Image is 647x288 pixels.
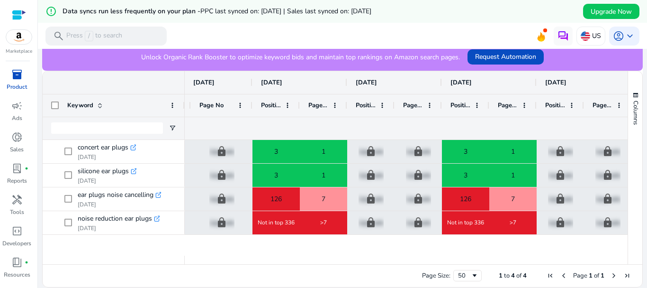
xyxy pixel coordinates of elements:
p: Upgrade [548,166,573,185]
p: Upgrade [548,189,573,209]
span: book_4 [11,257,23,268]
p: Upgrade [406,189,431,209]
span: 4 [511,271,515,280]
p: Upgrade [359,213,384,232]
span: Position [261,101,281,110]
p: Upgrade [209,213,234,232]
p: Marketplace [6,48,32,55]
span: / [85,31,93,41]
span: 1 [322,142,325,161]
p: Upgrade [548,142,573,161]
span: >7 [320,219,327,226]
div: 50 [458,271,471,280]
span: Keyword [67,101,93,110]
span: Not in top 336 [258,219,295,226]
mat-icon: error_outline [45,6,57,17]
p: Upgrade [406,213,431,232]
span: [DATE] [545,78,566,87]
span: Request Automation [475,52,536,62]
p: Ads [12,114,22,122]
h5: Data syncs run less frequently on your plan - [63,8,371,16]
span: search [53,30,64,42]
span: lab_profile [11,163,23,174]
span: 3 [464,142,467,161]
p: US [592,28,601,44]
p: Upgrade [548,213,573,232]
p: Reports [7,177,27,185]
span: keyboard_arrow_down [624,30,636,42]
span: 1 [499,271,503,280]
span: Columns [631,101,640,125]
span: campaign [11,100,23,111]
span: code_blocks [11,225,23,237]
div: First Page [547,272,554,279]
span: 3 [274,142,278,161]
div: Page Size [453,270,482,281]
p: Upgrade [406,142,431,161]
span: inventory_2 [11,69,23,80]
span: [DATE] [356,78,377,87]
p: Product [7,83,27,91]
p: Upgrade [595,213,620,232]
p: Upgrade [359,142,384,161]
span: 4 [523,271,527,280]
span: 7 [511,189,515,209]
span: 7 [322,189,325,209]
span: silicone ear plugs [78,165,129,178]
span: Page No [199,101,224,110]
p: Resources [4,270,30,279]
span: >7 [510,219,516,226]
p: [DATE] [78,153,136,161]
span: ear plugs noise cancelling [78,188,153,202]
p: Upgrade [595,166,620,185]
p: [DATE] [78,201,161,208]
span: Page No [308,101,328,110]
span: Page No [498,101,518,110]
input: Keyword Filter Input [51,122,163,134]
div: Page Size: [422,271,450,280]
span: handyman [11,194,23,205]
p: Upgrade [595,142,620,161]
span: Upgrade Now [591,7,632,17]
p: Sales [10,145,24,154]
span: noise reduction ear plugs [78,212,152,225]
p: Upgrade [209,142,234,161]
p: Upgrade [359,166,384,185]
p: Tools [10,208,24,216]
p: [DATE] [78,224,160,232]
span: 1 [601,271,604,280]
p: Upgrade [359,189,384,209]
span: of [516,271,521,280]
img: us.svg [581,31,590,41]
span: 126 [270,189,282,209]
span: of [594,271,599,280]
span: Position [545,101,565,110]
span: [DATE] [193,78,215,87]
span: 1 [589,271,593,280]
div: Next Page [610,272,618,279]
p: Upgrade [209,166,234,185]
button: Open Filter Menu [169,124,176,132]
span: Position [356,101,376,110]
p: Upgrade [595,189,620,209]
img: amazon.svg [6,30,32,44]
span: 1 [511,166,515,185]
p: Upgrade [209,189,234,209]
span: 1 [322,166,325,185]
span: Position [450,101,470,110]
div: Last Page [623,272,631,279]
span: PPC last synced on: [DATE] | Sales last synced on: [DATE] [200,7,371,16]
p: Developers [2,239,31,248]
span: Page [573,271,587,280]
button: Request Automation [467,49,544,65]
p: Press to search [66,31,122,41]
p: Unlock Organic Rank Booster to optimize keyword bids and maintain top rankings on Amazon search p... [141,52,460,62]
span: 3 [274,166,278,185]
p: [DATE] [78,177,136,185]
span: fiber_manual_record [25,260,28,264]
span: to [504,271,510,280]
span: Page No [593,101,612,110]
span: Not in top 336 [447,219,484,226]
span: 1 [511,142,515,161]
span: [DATE] [261,78,282,87]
